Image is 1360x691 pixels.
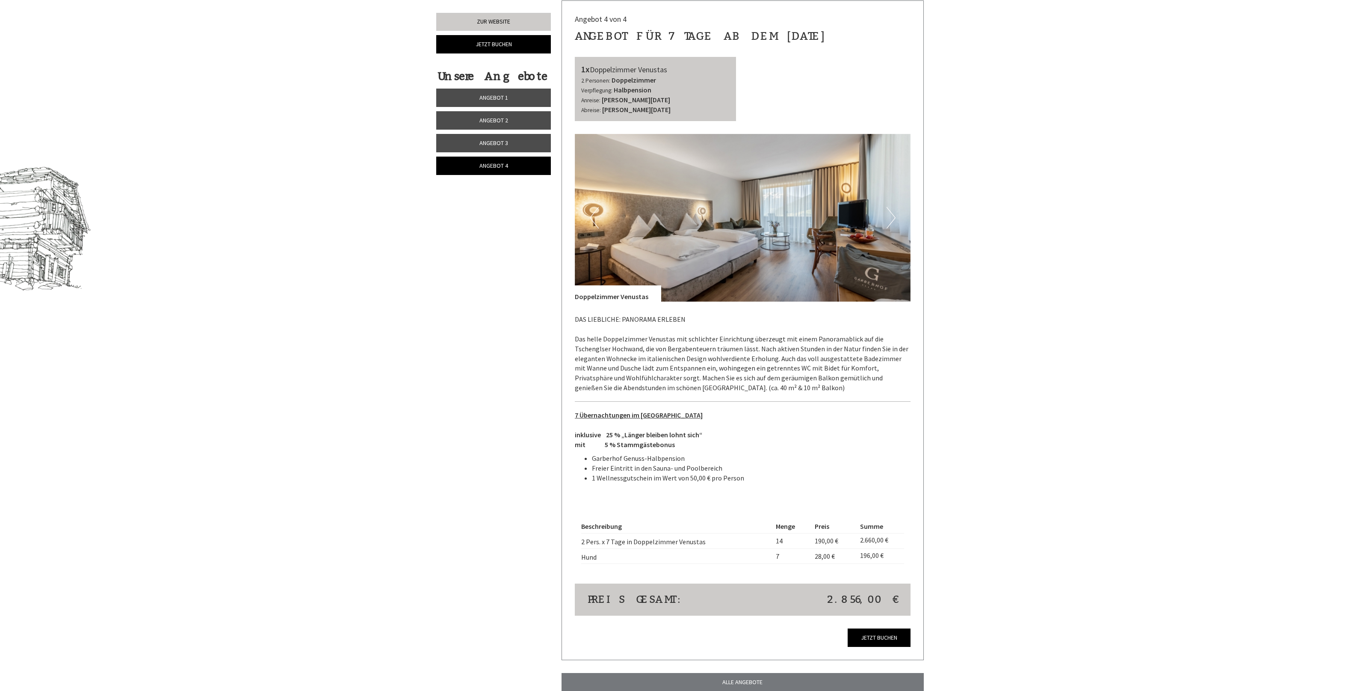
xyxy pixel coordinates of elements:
td: Hund [581,549,772,564]
span: 190,00 € [815,537,838,545]
span: 28,00 € [815,552,835,561]
div: Angebot für 7 Tage ab dem [DATE] [575,28,826,44]
b: [PERSON_NAME][DATE] [602,105,671,114]
span: Angebot 1 [479,94,508,101]
small: 2 Personen: [581,77,610,84]
span: Angebot 2 [479,116,508,124]
button: Next [887,207,896,228]
li: 1 Wellnessgutschein im Wert von 50,00 € pro Person [592,473,911,483]
span: 2.856,00 € [827,592,898,607]
a: Jetzt buchen [436,35,551,53]
td: 7 [772,549,811,564]
td: 2.660,00 € [857,533,904,549]
div: Preis gesamt: [581,592,743,607]
th: Preis [811,520,857,533]
u: 7 Übernachtungen im [GEOGRAPHIC_DATA] [575,411,703,419]
th: Menge [772,520,811,533]
small: Anreise: [581,97,600,104]
a: Jetzt buchen [848,629,911,647]
li: Garberhof Genuss-Halbpension [592,454,911,463]
td: 14 [772,533,811,549]
img: image [575,134,911,302]
span: Angebot 3 [479,139,508,147]
th: Summe [857,520,904,533]
td: 196,00 € [857,549,904,564]
p: DAS LIEBLICHE: PANORAMA ERLEBEN Das helle Doppelzimmer Venustas mit schlichter Einrichtung überze... [575,314,911,393]
b: Halbpension [614,86,651,94]
b: Doppelzimmer [612,76,656,84]
small: Verpflegung: [581,87,612,94]
b: 1x [581,64,590,74]
li: Freier Eintritt in den Sauna- und Poolbereich [592,463,911,473]
div: Doppelzimmer Venustas [575,285,661,302]
th: Beschreibung [581,520,772,533]
div: Unsere Angebote [436,68,548,84]
a: Zur Website [436,13,551,31]
small: Abreise: [581,107,601,114]
strong: inklusive 25 % „Länger bleiben lohnt sich“ mit 5 % Stammgästebonus [575,430,702,449]
div: Doppelzimmer Venustas [581,63,730,76]
b: [PERSON_NAME][DATE] [602,95,670,104]
button: Previous [590,207,599,228]
td: 2 Pers. x 7 Tage in Doppelzimmer Venustas [581,533,772,549]
span: Angebot 4 von 4 [575,14,627,24]
span: Angebot 4 [479,162,508,169]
